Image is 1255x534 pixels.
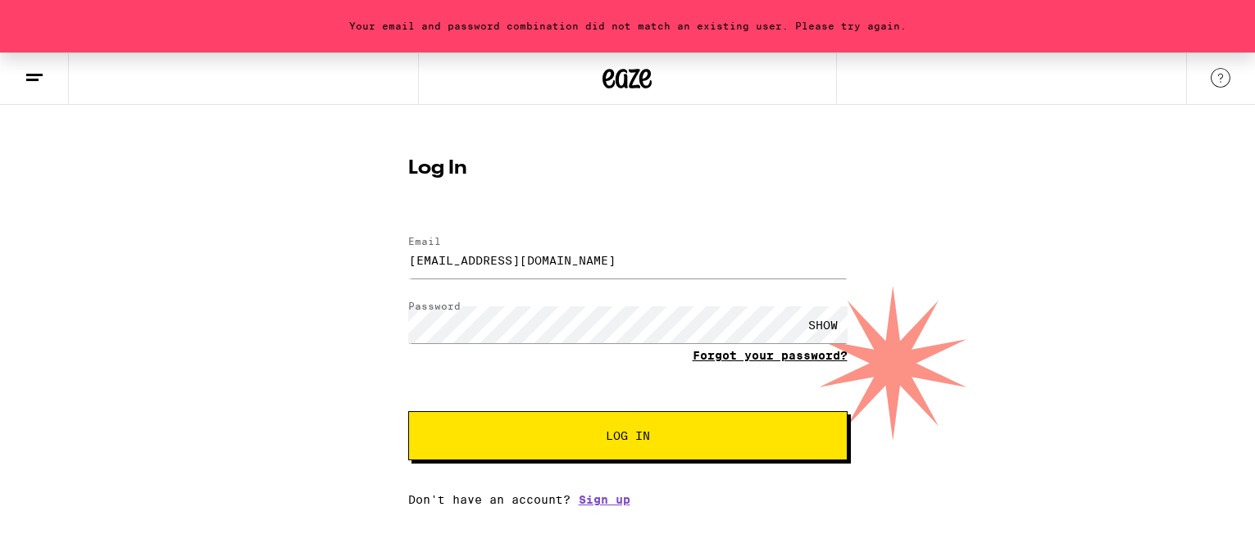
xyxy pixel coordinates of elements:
[408,301,461,311] label: Password
[606,430,650,441] span: Log In
[408,159,848,179] h1: Log In
[408,411,848,460] button: Log In
[408,493,848,506] div: Don't have an account?
[693,349,848,362] a: Forgot your password?
[798,306,848,343] div: SHOW
[579,493,630,506] a: Sign up
[408,242,848,278] input: Email
[10,11,118,25] span: Hi. Need any help?
[408,236,441,247] label: Email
